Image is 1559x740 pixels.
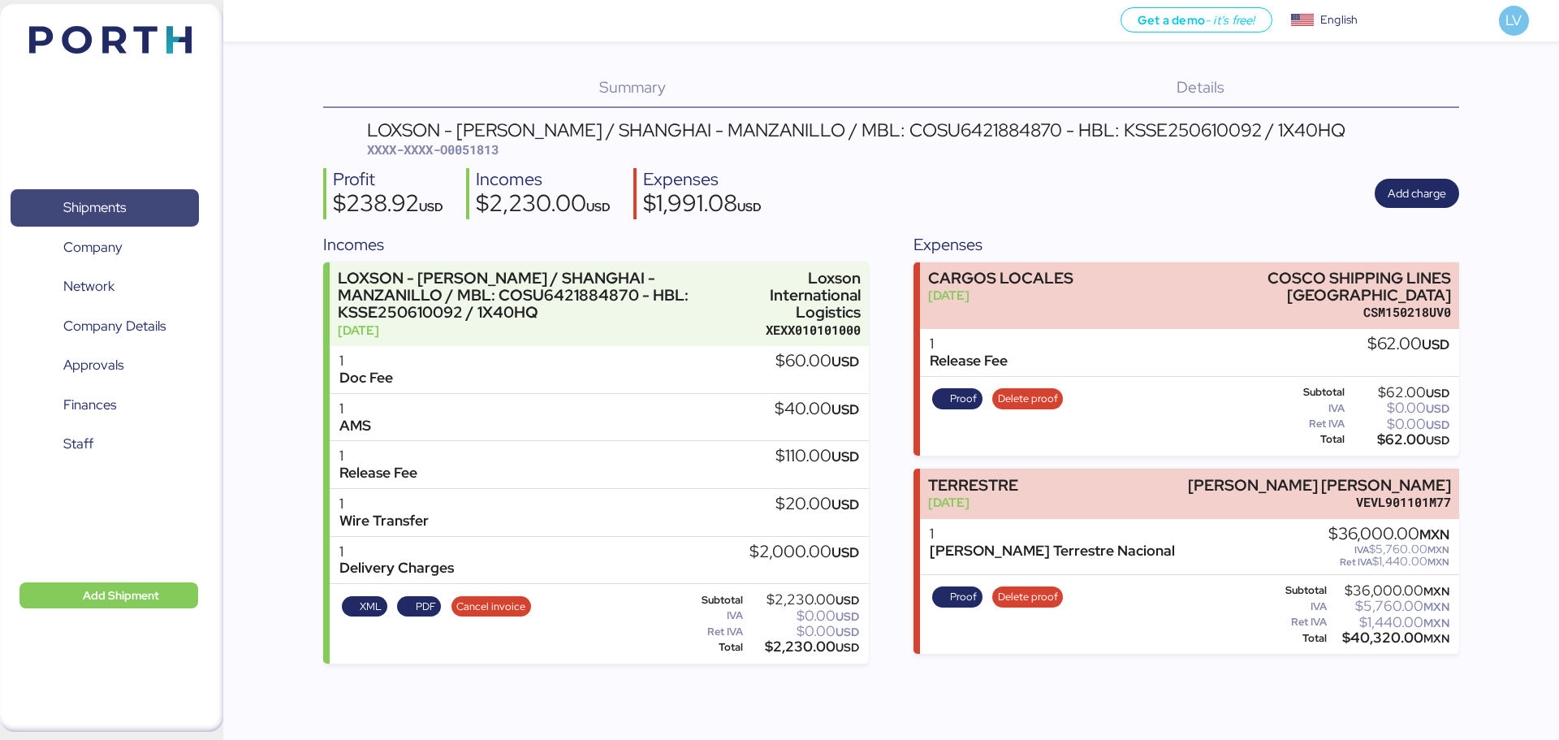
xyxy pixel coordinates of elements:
span: Company Details [63,314,166,338]
span: Staff [63,432,93,456]
button: Proof [932,388,982,409]
div: Ret IVA [1274,617,1328,628]
div: LOXSON - [PERSON_NAME] / SHANGHAI - MANZANILLO / MBL: COSU6421884870 - HBL: KSSE250610092 / 1X40HQ [367,121,1345,139]
span: Summary [599,76,666,97]
div: $2,230.00 [746,641,859,653]
div: $36,000.00 [1328,526,1449,543]
div: $1,440.00 [1328,556,1449,568]
span: Delete proof [998,588,1058,606]
div: $40.00 [775,400,859,418]
div: Wire Transfer [339,513,429,530]
div: $40,320.00 [1330,632,1449,644]
span: PDF [416,598,436,616]
div: $62.00 [1367,335,1449,353]
button: Cancel invoice [451,596,531,617]
div: Incomes [476,168,611,192]
div: $2,230.00 [746,594,859,606]
div: Loxson International Logistics [759,270,861,321]
span: Delete proof [998,390,1058,408]
div: IVA [684,610,744,621]
button: Proof [932,586,982,608]
div: Subtotal [684,595,744,606]
button: PDF [397,596,441,617]
div: COSCO SHIPPING LINES [GEOGRAPHIC_DATA] [1138,270,1451,304]
span: MXN [1423,631,1449,646]
button: Add Shipment [19,582,198,608]
div: TERRESTRE [928,477,1018,494]
span: Add Shipment [83,586,159,605]
div: $36,000.00 [1330,585,1449,597]
div: Ret IVA [684,626,744,638]
div: IVA [1274,403,1345,414]
div: Release Fee [930,353,1008,370]
div: $0.00 [746,610,859,622]
div: [DATE] [928,494,1018,511]
span: Ret IVA [1340,556,1372,569]
span: Company [63,236,123,259]
div: [PERSON_NAME] [PERSON_NAME] [1188,477,1451,494]
button: Menu [233,7,261,35]
span: USD [831,353,859,370]
div: AMS [339,418,371,435]
div: CSM150218UV0 [1138,304,1451,321]
span: USD [419,199,443,214]
div: [DATE] [338,322,751,339]
div: $110.00 [775,448,859,465]
span: USD [737,199,762,214]
div: Total [684,642,744,653]
span: USD [1422,335,1449,353]
div: $2,000.00 [749,543,859,561]
div: $5,760.00 [1330,600,1449,612]
div: [PERSON_NAME] Terrestre Nacional [930,543,1175,560]
div: Release Fee [339,465,417,482]
div: CARGOS LOCALES [928,270,1073,287]
span: USD [1426,418,1449,432]
span: USD [836,609,859,624]
span: Add charge [1388,184,1446,203]
div: $238.92 [333,192,443,219]
div: 1 [339,543,454,560]
span: Cancel invoice [456,598,525,616]
div: Doc Fee [339,370,393,387]
span: USD [1426,401,1449,416]
div: $60.00 [775,353,859,370]
span: Details [1177,76,1224,97]
span: MXN [1423,584,1449,599]
div: $5,760.00 [1328,543,1449,556]
span: Approvals [63,353,123,377]
span: MXN [1427,543,1449,556]
div: $1,991.08 [643,192,762,219]
button: XML [342,596,387,617]
span: LV [1505,10,1522,31]
div: 1 [339,400,371,418]
div: $0.00 [1348,418,1449,431]
span: USD [831,495,859,513]
div: $20.00 [775,495,859,513]
div: Delivery Charges [339,560,454,577]
a: Approvals [11,347,199,384]
a: Company Details [11,307,199,344]
div: VEVL901101M77 [1188,494,1451,511]
div: 1 [339,448,417,465]
div: XEXX010101000 [759,322,861,339]
span: Finances [63,393,116,417]
span: USD [586,199,611,214]
a: Company [11,228,199,266]
span: Proof [950,588,977,606]
span: USD [831,400,859,418]
div: English [1320,11,1358,28]
a: Staff [11,426,199,463]
a: Finances [11,386,199,423]
div: 1 [930,526,1175,543]
span: Proof [950,390,977,408]
div: $62.00 [1348,434,1449,446]
div: Total [1274,633,1328,644]
div: 1 [930,335,1008,353]
button: Delete proof [992,586,1063,608]
div: Profit [333,168,443,192]
span: MXN [1423,599,1449,614]
span: USD [1426,433,1449,448]
button: Delete proof [992,388,1063,409]
span: MXN [1423,616,1449,630]
div: Total [1274,434,1345,445]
